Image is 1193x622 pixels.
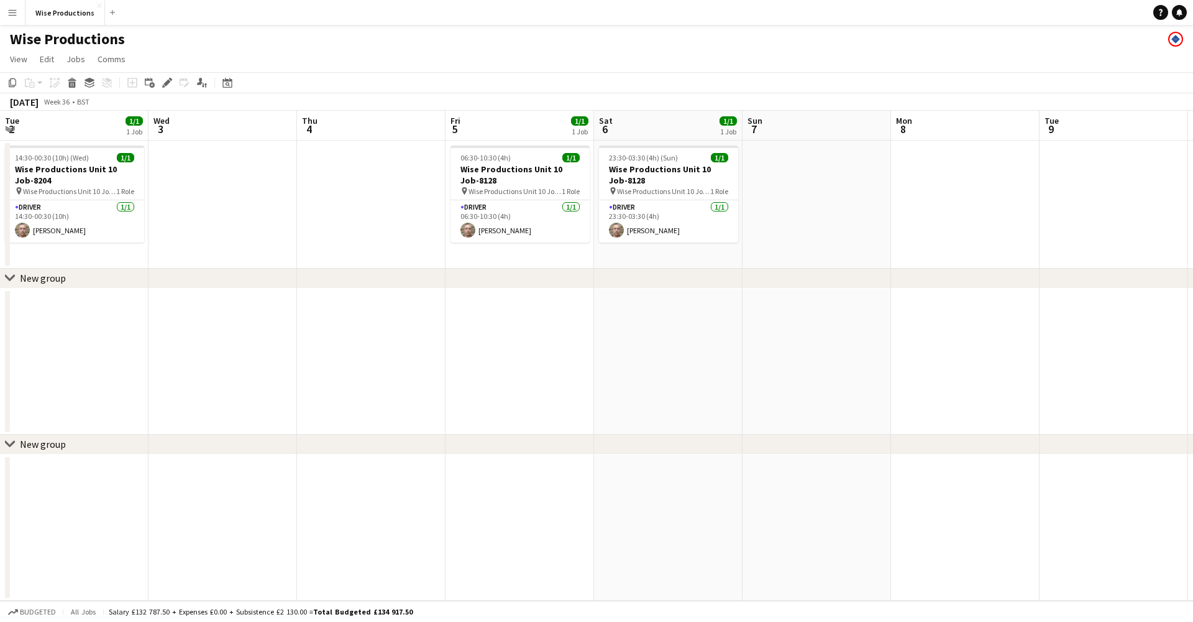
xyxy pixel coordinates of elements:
span: Sun [747,115,762,126]
div: 1 Job [126,127,142,136]
a: Jobs [62,51,90,67]
a: View [5,51,32,67]
h1: Wise Productions [10,30,125,49]
span: 1/1 [126,116,143,126]
h3: Wise Productions Unit 10 Job-8128 [450,164,590,186]
span: Thu [302,115,318,126]
span: 1/1 [720,116,737,126]
span: Tue [5,115,19,126]
span: 14:30-00:30 (10h) (Wed) [15,153,89,162]
span: 1/1 [571,116,588,126]
button: Wise Productions [25,1,105,25]
span: 5 [449,122,460,136]
span: Budgeted [20,608,56,616]
span: Wise Productions Unit 10 Job-8128 [469,187,562,196]
span: Mon [896,115,912,126]
span: Wed [153,115,170,126]
div: Salary £132 787.50 + Expenses £0.00 + Subsistence £2 130.00 = [109,607,413,616]
button: Budgeted [6,605,58,619]
span: 9 [1043,122,1059,136]
span: 1 Role [562,187,580,196]
span: Jobs [66,53,85,65]
span: 23:30-03:30 (4h) (Sun) [609,153,678,162]
span: 2 [3,122,19,136]
span: Week 36 [41,97,72,106]
a: Comms [93,51,130,67]
div: [DATE] [10,96,39,108]
app-job-card: 23:30-03:30 (4h) (Sun)1/1Wise Productions Unit 10 Job-8128 Wise Productions Unit 10 Job-81281 Rol... [599,146,738,243]
span: 1/1 [562,153,580,162]
app-card-role: Driver1/106:30-10:30 (4h)[PERSON_NAME] [450,200,590,243]
span: 1 Role [710,187,728,196]
span: Fri [450,115,460,126]
app-user-avatar: Paul Harris [1168,32,1183,47]
span: Wise Productions Unit 10 Job-8128 [617,187,710,196]
div: New group [20,272,66,284]
span: Wise Productions Unit 10 Job-8204 [23,187,116,196]
span: 3 [152,122,170,136]
span: Tue [1044,115,1059,126]
div: 1 Job [720,127,736,136]
app-card-role: Driver1/123:30-03:30 (4h)[PERSON_NAME] [599,200,738,243]
span: 7 [746,122,762,136]
span: Comms [98,53,126,65]
app-job-card: 06:30-10:30 (4h)1/1Wise Productions Unit 10 Job-8128 Wise Productions Unit 10 Job-81281 RoleDrive... [450,146,590,243]
app-card-role: Driver1/114:30-00:30 (10h)[PERSON_NAME] [5,200,144,243]
app-job-card: 14:30-00:30 (10h) (Wed)1/1Wise Productions Unit 10 Job-8204 Wise Productions Unit 10 Job-82041 Ro... [5,146,144,243]
div: BST [77,97,89,106]
div: 1 Job [572,127,588,136]
span: All jobs [68,607,98,616]
div: New group [20,438,66,450]
span: Edit [40,53,54,65]
span: Sat [599,115,613,126]
span: 4 [300,122,318,136]
span: 06:30-10:30 (4h) [460,153,511,162]
span: 8 [894,122,912,136]
span: View [10,53,27,65]
h3: Wise Productions Unit 10 Job-8204 [5,164,144,186]
span: 1 Role [116,187,134,196]
a: Edit [35,51,59,67]
span: 1/1 [711,153,728,162]
span: 1/1 [117,153,134,162]
span: Total Budgeted £134 917.50 [313,607,413,616]
h3: Wise Productions Unit 10 Job-8128 [599,164,738,186]
span: 6 [597,122,613,136]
